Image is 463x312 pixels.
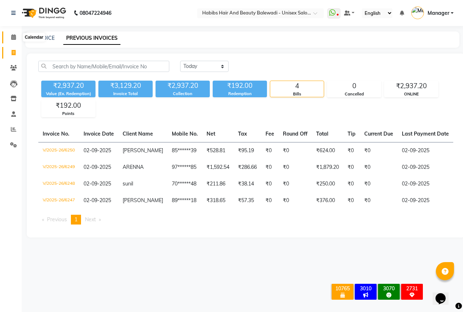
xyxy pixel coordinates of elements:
[18,3,68,23] img: logo
[279,192,312,209] td: ₹0
[123,131,153,137] span: Client Name
[398,176,453,192] td: 02-09-2025
[156,91,210,97] div: Collection
[47,216,67,223] span: Previous
[364,131,393,137] span: Current Due
[42,111,95,117] div: Points
[213,81,267,91] div: ₹192.00
[348,131,356,137] span: Tip
[327,91,381,97] div: Cancelled
[234,159,261,176] td: ₹286.66
[84,180,111,187] span: 02-09-2025
[270,81,324,91] div: 4
[123,197,163,204] span: [PERSON_NAME]
[360,192,398,209] td: ₹0
[202,142,234,159] td: ₹528.81
[360,176,398,192] td: ₹0
[38,215,453,225] nav: Pagination
[402,131,449,137] span: Last Payment Date
[385,81,438,91] div: ₹2,937.20
[356,285,375,292] div: 3010
[343,159,360,176] td: ₹0
[238,131,247,137] span: Tax
[261,159,279,176] td: ₹0
[261,142,279,159] td: ₹0
[411,7,424,19] img: Manager
[42,101,95,111] div: ₹192.00
[84,147,111,154] span: 02-09-2025
[343,142,360,159] td: ₹0
[234,176,261,192] td: ₹38.14
[428,9,449,17] span: Manager
[75,216,77,223] span: 1
[98,81,153,91] div: ₹3,129.20
[123,147,163,154] span: [PERSON_NAME]
[360,159,398,176] td: ₹0
[433,283,456,305] iframe: chat widget
[266,131,274,137] span: Fee
[398,159,453,176] td: 02-09-2025
[312,159,343,176] td: ₹1,879.20
[279,176,312,192] td: ₹0
[398,192,453,209] td: 02-09-2025
[343,176,360,192] td: ₹0
[80,3,111,23] b: 08047224946
[379,285,398,292] div: 3070
[85,216,96,223] span: Next
[123,180,133,187] span: sunil
[202,176,234,192] td: ₹211.86
[84,164,111,170] span: 02-09-2025
[156,81,210,91] div: ₹2,937.20
[312,192,343,209] td: ₹376.00
[261,192,279,209] td: ₹0
[202,159,234,176] td: ₹1,592.54
[38,192,79,209] td: V/2025-26/6247
[333,285,352,292] div: 10765
[234,192,261,209] td: ₹57.35
[234,142,261,159] td: ₹95.19
[84,197,111,204] span: 02-09-2025
[385,91,438,97] div: ONLINE
[41,81,95,91] div: ₹2,937.20
[123,164,144,170] span: ARENNA
[38,159,79,176] td: V/2025-26/6249
[312,142,343,159] td: ₹624.00
[84,131,114,137] span: Invoice Date
[279,159,312,176] td: ₹0
[360,142,398,159] td: ₹0
[63,32,120,45] a: PREVIOUS INVOICES
[213,91,267,97] div: Redemption
[279,142,312,159] td: ₹0
[316,131,328,137] span: Total
[98,91,153,97] div: Invoice Total
[270,91,324,97] div: Bills
[172,131,198,137] span: Mobile No.
[327,81,381,91] div: 0
[202,192,234,209] td: ₹318.65
[38,176,79,192] td: V/2025-26/6248
[398,142,453,159] td: 02-09-2025
[283,131,307,137] span: Round Off
[38,142,79,159] td: V/2025-26/6250
[312,176,343,192] td: ₹250.00
[41,91,95,97] div: Value (Ex. Redemption)
[23,33,45,42] div: Calendar
[207,131,215,137] span: Net
[261,176,279,192] td: ₹0
[38,61,169,72] input: Search by Name/Mobile/Email/Invoice No
[343,192,360,209] td: ₹0
[43,131,69,137] span: Invoice No.
[403,285,421,292] div: 2731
